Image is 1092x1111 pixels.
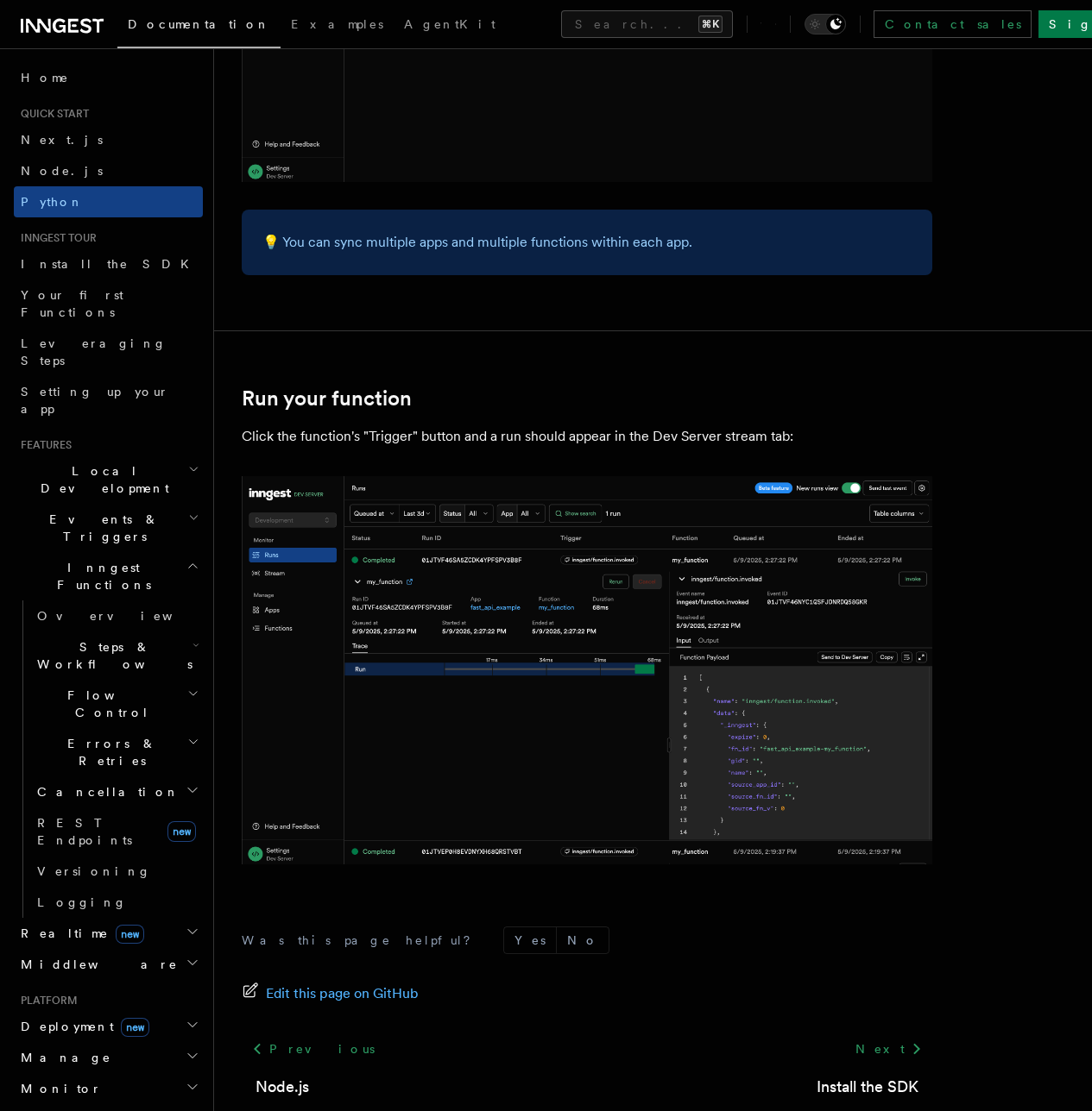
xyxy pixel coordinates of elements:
a: AgentKit [394,5,506,47]
span: Monitor [14,1080,102,1097]
span: Cancellation [30,783,180,800]
span: REST Endpoints [37,816,132,847]
a: Edit this page on GitHub [242,982,419,1006]
kbd: ⌘K [698,16,723,33]
a: Python [14,186,203,217]
button: Monitor [14,1073,203,1104]
a: Your first Functions [14,279,203,328]
a: Install the SDK [14,248,203,279]
button: Search...⌘K [561,10,733,38]
div: Inngest Functions [14,600,203,918]
span: Realtime [14,925,144,942]
button: Toggle dark mode [805,14,846,35]
span: Next.js [21,133,103,147]
span: Python [21,195,84,209]
button: Realtimenew [14,918,203,949]
button: Deploymentnew [14,1011,203,1042]
a: Next.js [14,124,203,155]
button: Errors & Retries [30,728,203,776]
span: Inngest tour [14,231,97,245]
span: Inngest Functions [14,559,186,593]
a: Run your function [242,386,412,411]
a: Setting up your app [14,376,203,424]
span: Documentation [128,17,270,31]
a: Versioning [30,856,203,887]
span: Examples [291,17,383,31]
span: Features [14,438,72,452]
span: Middleware [14,956,178,973]
span: new [167,821,196,842]
span: Platform [14,994,78,1007]
span: Leveraging Steps [21,336,167,367]
span: Deployment [14,1018,149,1035]
button: No [557,927,609,953]
span: Your first Functions [21,288,123,319]
span: Home [21,69,69,86]
p: Was this page helpful? [242,932,483,949]
span: Node.js [21,164,103,178]
a: Leveraging Steps [14,328,203,376]
span: Events & Triggers [14,511,188,545]
span: new [121,1018,149,1037]
button: Manage [14,1042,203,1073]
a: Overview [30,600,203,631]
span: Steps & Workflows [30,638,193,673]
button: Steps & Workflows [30,631,203,680]
button: Yes [504,927,556,953]
span: AgentKit [404,17,496,31]
a: Home [14,62,203,93]
button: Local Development [14,455,203,504]
span: Logging [37,895,127,909]
p: Click the function's "Trigger" button and a run should appear in the Dev Server stream tab: [242,424,932,449]
a: Node.js [14,155,203,186]
img: quick-start-run.png [242,476,932,864]
a: Previous [242,1033,384,1064]
a: Contact sales [874,10,1032,38]
button: Flow Control [30,680,203,728]
a: Next [845,1033,932,1064]
a: Examples [281,5,394,47]
span: Edit this page on GitHub [266,982,419,1006]
a: Node.js [256,1075,309,1099]
span: Manage [14,1049,111,1066]
span: Overview [37,609,215,623]
span: Quick start [14,107,89,121]
span: Flow Control [30,687,187,721]
p: 💡 You can sync multiple apps and multiple functions within each app. [262,230,912,254]
span: Setting up your app [21,385,169,416]
a: Documentation [117,5,281,48]
span: Install the SDK [21,257,199,271]
span: Local Development [14,462,188,497]
span: Errors & Retries [30,735,187,769]
button: Events & Triggers [14,504,203,552]
a: Install the SDK [817,1075,918,1099]
a: REST Endpointsnew [30,807,203,856]
span: Versioning [37,864,151,878]
span: new [116,925,144,944]
button: Middleware [14,949,203,980]
a: Logging [30,887,203,918]
button: Cancellation [30,776,203,807]
button: Inngest Functions [14,552,203,600]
